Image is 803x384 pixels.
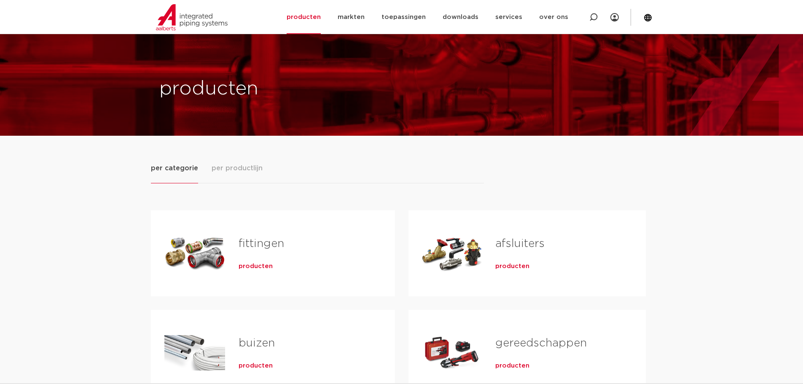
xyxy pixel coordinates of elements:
span: per productlijn [212,163,263,173]
a: producten [495,362,529,370]
a: afsluiters [495,238,545,249]
a: producten [495,262,529,271]
a: fittingen [239,238,284,249]
a: producten [239,362,273,370]
a: gereedschappen [495,338,587,349]
a: producten [239,262,273,271]
span: per categorie [151,163,198,173]
h1: producten [159,75,397,102]
a: buizen [239,338,275,349]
